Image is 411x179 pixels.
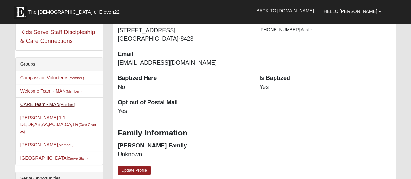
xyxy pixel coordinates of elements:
[20,29,95,44] a: Kids Serve Staff Discipleship & Care Connections
[20,75,84,80] a: Compassion Volunteers(Member )
[20,123,96,134] small: (Care Giver )
[20,102,75,107] a: CARE Team - MAN(Member )
[319,3,386,19] a: Hello [PERSON_NAME]
[259,74,391,83] dt: Is Baptized
[118,166,151,175] a: Update Profile
[14,6,27,19] img: Eleven22 logo
[68,156,88,160] small: (Serve Staff )
[16,58,103,71] div: Groups
[118,74,250,83] dt: Baptized Here
[251,3,319,19] a: Back to [DOMAIN_NAME]
[118,107,250,116] dd: Yes
[66,89,81,93] small: (Member )
[118,150,250,159] dd: Unknown
[59,103,75,107] small: (Member )
[118,128,391,138] h3: Family Information
[259,83,391,92] dd: Yes
[20,142,74,147] a: [PERSON_NAME](Member )
[69,76,84,80] small: (Member )
[58,143,73,147] small: (Member )
[20,155,88,160] a: [GEOGRAPHIC_DATA](Serve Staff )
[118,26,250,43] dd: [STREET_ADDRESS] [GEOGRAPHIC_DATA]-8423
[118,50,250,58] dt: Email
[20,115,96,134] a: [PERSON_NAME] 1:1 - DL,DP,AB,AA,PC,MA,CA,TR(Care Giver)
[259,26,391,33] li: [PHONE_NUMBER]
[118,98,250,107] dt: Opt out of Postal Mail
[10,2,140,19] a: The [DEMOGRAPHIC_DATA] of Eleven22
[300,28,312,32] span: Mobile
[20,88,82,94] a: Welcome Team - MAN(Member )
[118,142,250,150] dt: [PERSON_NAME] Family
[324,9,377,14] span: Hello [PERSON_NAME]
[28,9,120,15] span: The [DEMOGRAPHIC_DATA] of Eleven22
[118,59,250,67] dd: [EMAIL_ADDRESS][DOMAIN_NAME]
[118,83,250,92] dd: No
